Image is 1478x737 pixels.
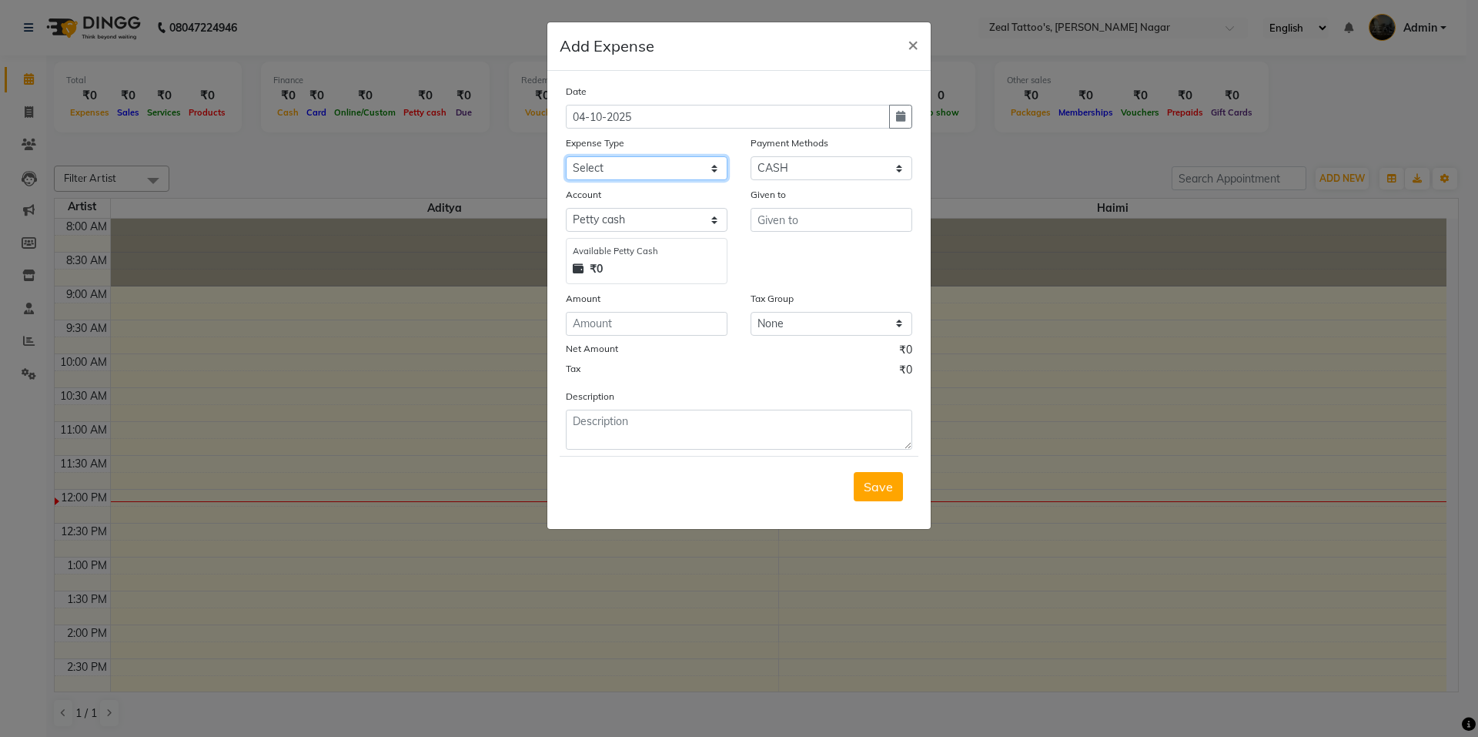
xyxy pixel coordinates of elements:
label: Payment Methods [751,136,828,150]
span: × [908,32,918,55]
label: Expense Type [566,136,624,150]
h5: Add Expense [560,35,654,58]
input: Amount [566,312,727,336]
label: Description [566,390,614,404]
label: Amount [566,292,600,306]
span: ₹0 [899,342,912,362]
label: Tax Group [751,292,794,306]
label: Given to [751,188,786,202]
button: Save [854,472,903,501]
label: Date [566,85,587,99]
button: Close [895,22,931,65]
input: Given to [751,208,912,232]
span: Save [864,479,893,494]
span: ₹0 [899,362,912,382]
label: Net Amount [566,342,618,356]
label: Account [566,188,601,202]
div: Available Petty Cash [573,245,721,258]
strong: ₹0 [590,261,603,277]
label: Tax [566,362,580,376]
